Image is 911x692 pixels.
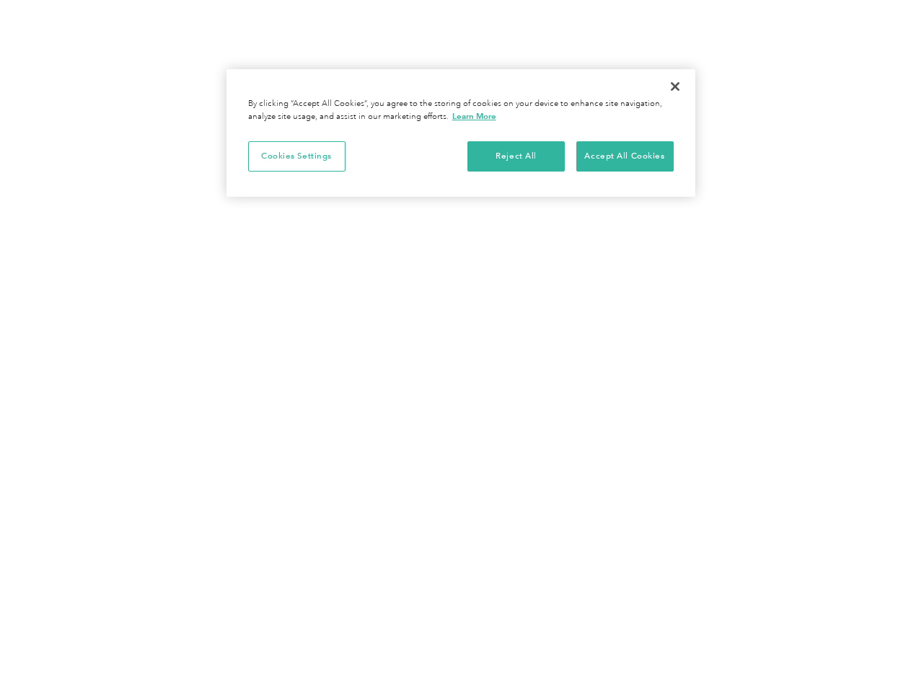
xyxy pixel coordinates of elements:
div: Cookie banner [226,69,695,197]
button: Close [659,71,691,102]
button: Reject All [467,141,565,172]
a: More information about your privacy, opens in a new tab [452,111,496,121]
button: Cookies Settings [248,141,346,172]
div: By clicking “Accept All Cookies”, you agree to the storing of cookies on your device to enhance s... [248,98,674,123]
div: Privacy [226,69,695,197]
button: Accept All Cookies [576,141,674,172]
